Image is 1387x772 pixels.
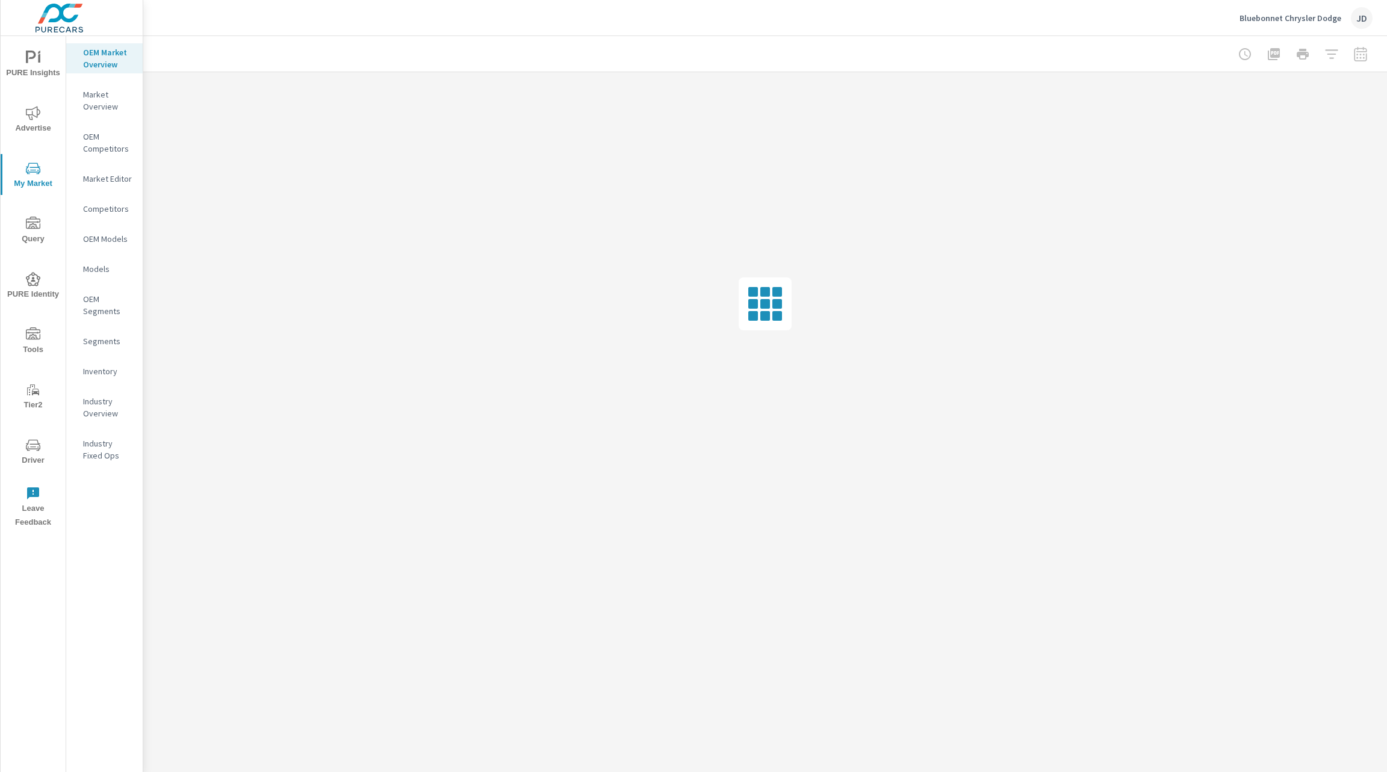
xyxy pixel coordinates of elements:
p: Segments [83,335,133,347]
div: OEM Segments [66,290,143,320]
span: Tools [4,327,62,357]
p: Industry Overview [83,395,133,419]
p: Market Editor [83,173,133,185]
p: OEM Models [83,233,133,245]
span: Tier2 [4,383,62,412]
p: Industry Fixed Ops [83,437,133,462]
span: PURE Insights [4,51,62,80]
div: nav menu [1,36,66,534]
div: Competitors [66,200,143,218]
span: Driver [4,438,62,468]
p: Inventory [83,365,133,377]
p: OEM Segments [83,293,133,317]
div: OEM Market Overview [66,43,143,73]
p: Bluebonnet Chrysler Dodge [1240,13,1341,23]
div: Industry Fixed Ops [66,434,143,465]
p: OEM Market Overview [83,46,133,70]
div: JD [1351,7,1373,29]
div: Industry Overview [66,392,143,422]
span: My Market [4,161,62,191]
div: Market Overview [66,85,143,116]
div: Models [66,260,143,278]
span: Query [4,217,62,246]
div: OEM Competitors [66,128,143,158]
div: Inventory [66,362,143,380]
span: PURE Identity [4,272,62,301]
div: Market Editor [66,170,143,188]
p: Market Overview [83,88,133,113]
p: Competitors [83,203,133,215]
p: Models [83,263,133,275]
span: Advertise [4,106,62,135]
span: Leave Feedback [4,486,62,530]
div: Segments [66,332,143,350]
p: OEM Competitors [83,131,133,155]
div: OEM Models [66,230,143,248]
